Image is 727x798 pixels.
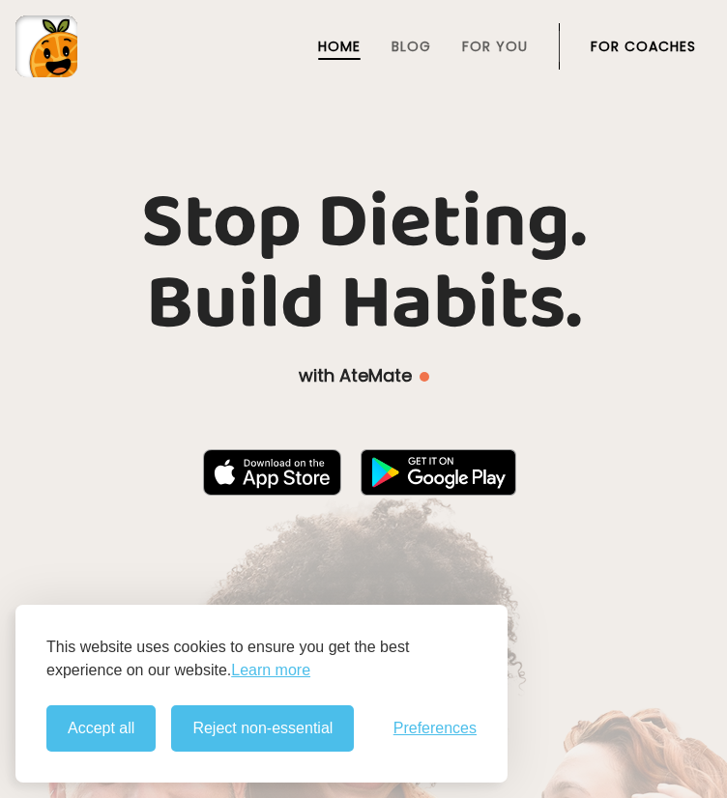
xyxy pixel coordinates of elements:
a: Blog [392,39,431,54]
span: Preferences [393,720,477,737]
a: Home [318,39,361,54]
a: For Coaches [591,39,696,54]
a: Learn more [231,659,310,682]
button: Reject non-essential [171,705,354,752]
p: This website uses cookies to ensure you get the best experience on our website. [46,636,477,682]
button: Toggle preferences [393,720,477,737]
p: with AteMate [23,360,704,391]
button: Accept all cookies [46,705,156,752]
img: badge-download-google.png [361,449,516,496]
h1: Stop Dieting. Build Habits. [23,152,704,345]
a: For You [462,39,528,54]
img: badge-download-apple.svg [203,449,342,496]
